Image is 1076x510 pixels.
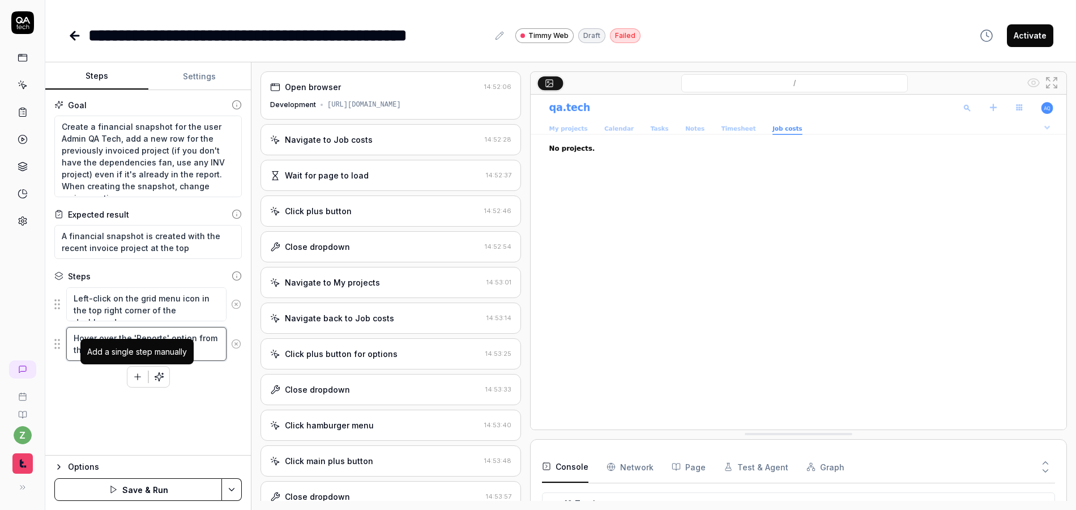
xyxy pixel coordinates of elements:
div: Open browser [285,81,341,93]
time: 14:52:37 [486,171,511,179]
button: Console [542,451,588,483]
time: 14:53:14 [486,314,511,322]
div: Close dropdown [285,491,350,503]
div: Navigate to Job costs [285,134,373,146]
button: Settings [148,63,251,90]
div: [URL][DOMAIN_NAME] [327,100,401,110]
button: Remove step [227,333,246,355]
div: Navigate to My projects [285,277,380,288]
button: Options [54,460,242,474]
img: Screenshot [531,95,1066,430]
button: Activate [1007,24,1053,47]
div: Wait for page to load [285,169,369,181]
button: Steps [45,63,148,90]
div: Goal [68,99,87,111]
time: 14:52:06 [484,83,511,91]
button: Remove step [227,293,246,316]
button: Page [672,451,706,483]
button: z [14,426,32,444]
time: 14:53:40 [484,421,511,429]
button: Network [607,451,654,483]
a: Timmy Web [515,28,574,43]
div: Click plus button for options [285,348,398,360]
a: Book a call with us [5,383,40,401]
button: Graph [806,451,844,483]
button: Show all interative elements [1024,74,1043,92]
div: Click main plus button [285,455,373,467]
time: 14:52:46 [484,207,511,215]
button: Test & Agent [724,451,788,483]
div: Expected result [68,209,129,220]
div: Close dropdown [285,384,350,396]
time: 14:53:57 [486,492,511,500]
time: 14:52:28 [485,135,511,143]
time: 14:53:33 [485,385,511,393]
div: Failed [610,28,641,43]
button: View version history [973,24,1000,47]
time: 14:52:54 [485,243,511,250]
span: Timmy Web [528,31,569,41]
div: Click plus button [285,205,352,217]
a: New conversation [9,360,36,379]
button: Timmy Logo [5,444,40,476]
div: Suggestions [54,326,242,362]
div: Navigate back to Job costs [285,312,394,324]
time: 14:53:48 [484,457,511,465]
a: Documentation [5,401,40,419]
img: Timmy Logo [12,453,33,474]
div: Draft [578,28,605,43]
div: Suggestions [54,287,242,322]
button: Save & Run [54,478,222,501]
div: Click hamburger menu [285,419,374,431]
time: 14:53:01 [486,278,511,286]
div: Development [270,100,316,110]
div: Steps [68,270,91,282]
div: Options [68,460,242,474]
time: 14:53:25 [485,350,511,358]
div: Close dropdown [285,241,350,253]
button: Open in full screen [1043,74,1061,92]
